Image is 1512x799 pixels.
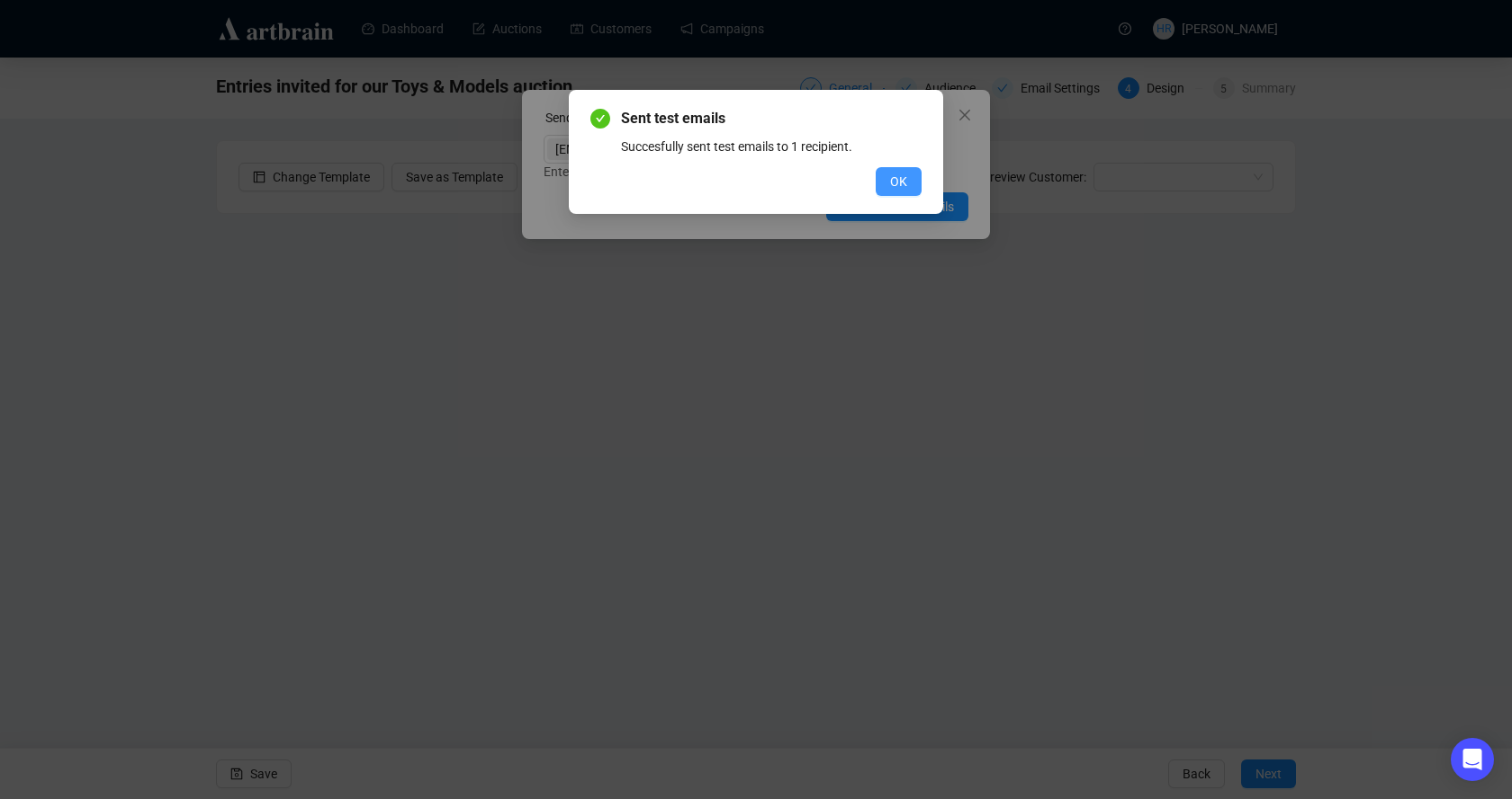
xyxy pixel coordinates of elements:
[621,108,922,129] span: Sent test emails
[1451,738,1494,781] div: Open Intercom Messenger
[621,137,922,156] div: Succesfully sent test emails to 1 recipient.
[890,172,907,191] span: OK
[876,167,922,196] button: OK
[590,109,610,129] span: check-circle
